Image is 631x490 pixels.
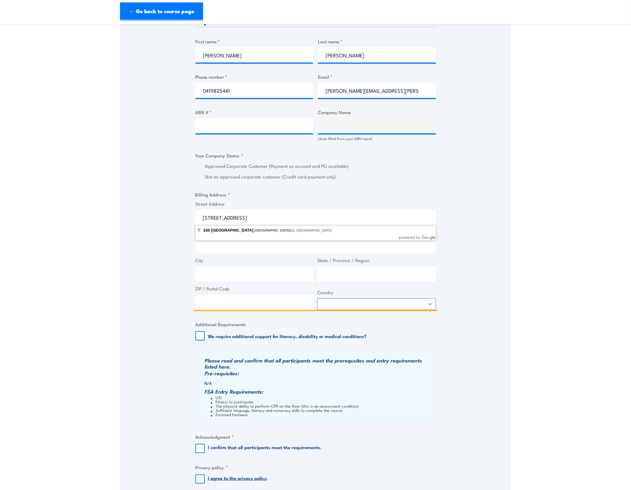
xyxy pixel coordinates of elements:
span: [GEOGRAPHIC_DATA] [254,229,290,232]
label: ABN # [195,109,313,116]
label: Phone number [195,73,313,80]
li: The physical ability to perform CPR on the floor (this is an assessment condition) [211,404,434,408]
li: Enclosed footwear [211,412,434,416]
h3: Pre-requisites: [205,370,434,376]
legend: Billing Address [195,191,231,198]
li: USI [211,395,434,399]
li: Sufficient language, literacy and numeracy skills to complete the course [211,408,434,412]
label: ZIP / Postal Code [195,285,314,292]
h3: FSA Entry Requirements: [205,388,434,395]
a: ← Go back to course page [120,2,203,21]
h3: Payer [195,17,436,24]
legend: Privacy policy [195,464,228,471]
label: First name [195,38,313,45]
span: SA, [GEOGRAPHIC_DATA] [254,229,332,232]
label: Email [318,73,436,80]
div: (Auto filled from your ABN input) [318,136,436,142]
label: . [208,474,268,484]
label: Country [317,289,436,296]
label: I confirm that all participants meet the requirements. [208,444,322,453]
label: Not an approved corporate customer (Credit card payment only) [205,173,436,180]
h3: Please read and confirm that all participants meet the prerequsites and entry requirements listed... [205,357,434,369]
p: N/A [205,381,434,385]
label: City [195,257,314,264]
span: 330 [203,228,210,232]
label: Approved Corporate Customer (Payment on account and PO available) [205,163,436,170]
legend: Acknowledgment [195,433,234,440]
label: Last name [318,38,436,45]
label: Company Name [318,109,436,116]
label: We require additional support for literacy, disability or medical conditions? [208,333,367,339]
label: Street Address [195,200,436,207]
label: State / Province / Region [317,257,436,264]
span: [GEOGRAPHIC_DATA] [211,228,253,232]
legend: Your Company Status [195,152,244,159]
li: Fitness to participate [211,399,434,404]
input: Enter a location [195,210,436,225]
a: I agree to the privacy policy [208,474,267,481]
legend: Additional Requirements [195,321,246,328]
